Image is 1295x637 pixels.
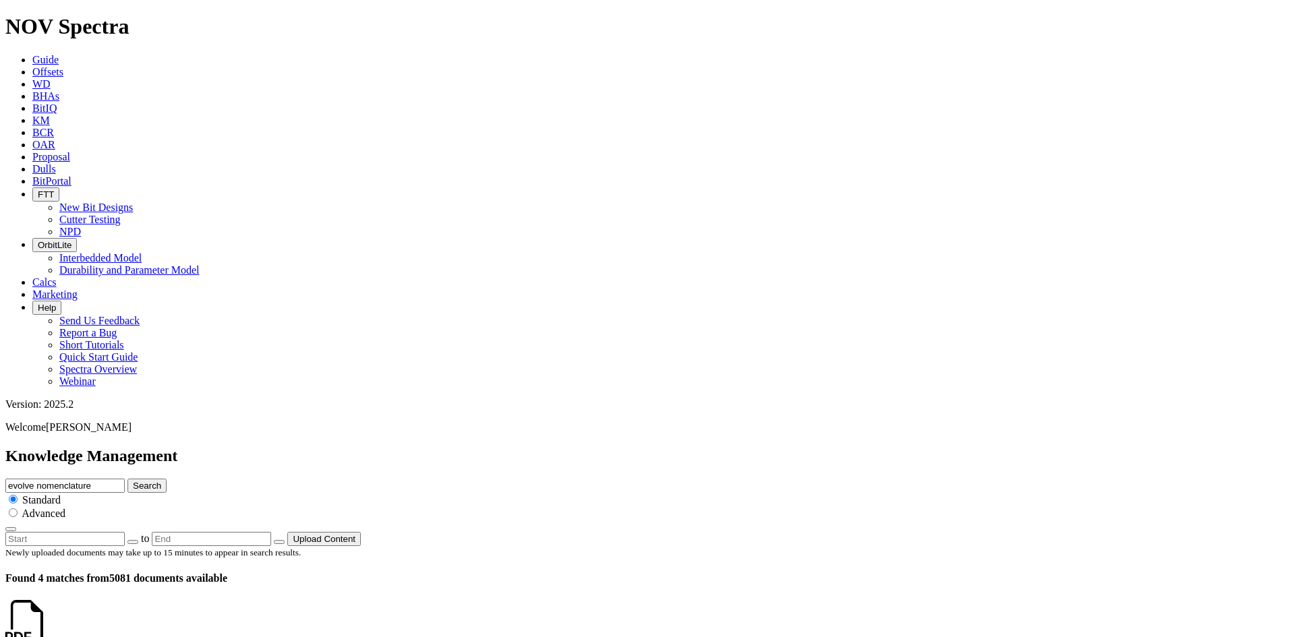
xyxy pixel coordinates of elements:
a: Calcs [32,276,57,288]
span: Advanced [22,508,65,519]
a: Dulls [32,163,56,175]
a: Report a Bug [59,327,117,338]
span: to [141,533,149,544]
button: FTT [32,187,59,202]
button: OrbitLite [32,238,77,252]
a: Marketing [32,289,78,300]
h4: 5081 documents available [5,572,1290,584]
small: Newly uploaded documents may take up to 15 minutes to appear in search results. [5,547,301,557]
a: BCR [32,127,54,138]
a: NPD [59,226,81,237]
a: BHAs [32,90,59,102]
a: Short Tutorials [59,339,124,351]
p: Welcome [5,421,1290,433]
h2: Knowledge Management [5,447,1290,465]
input: Start [5,532,125,546]
input: e.g. Smoothsteer Record [5,479,125,493]
span: Standard [22,494,61,506]
a: Webinar [59,375,96,387]
button: Help [32,301,61,315]
a: Send Us Feedback [59,315,140,326]
span: FTT [38,189,54,200]
button: Upload Content [287,532,361,546]
input: End [152,532,271,546]
a: Proposal [32,151,70,162]
a: BitIQ [32,102,57,114]
a: Interbedded Model [59,252,142,264]
span: OrbitLite [38,240,71,250]
a: BitPortal [32,175,71,187]
button: Search [127,479,167,493]
a: Guide [32,54,59,65]
h1: NOV Spectra [5,14,1290,39]
a: WD [32,78,51,90]
a: Durability and Parameter Model [59,264,200,276]
a: New Bit Designs [59,202,133,213]
a: Quick Start Guide [59,351,138,363]
div: Version: 2025.2 [5,398,1290,411]
a: OAR [32,139,55,150]
a: Spectra Overview [59,363,137,375]
a: KM [32,115,50,126]
span: Found 4 matches from [5,572,109,584]
span: [PERSON_NAME] [46,421,132,433]
a: Cutter Testing [59,214,121,225]
span: Help [38,303,56,313]
a: Offsets [32,66,63,78]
